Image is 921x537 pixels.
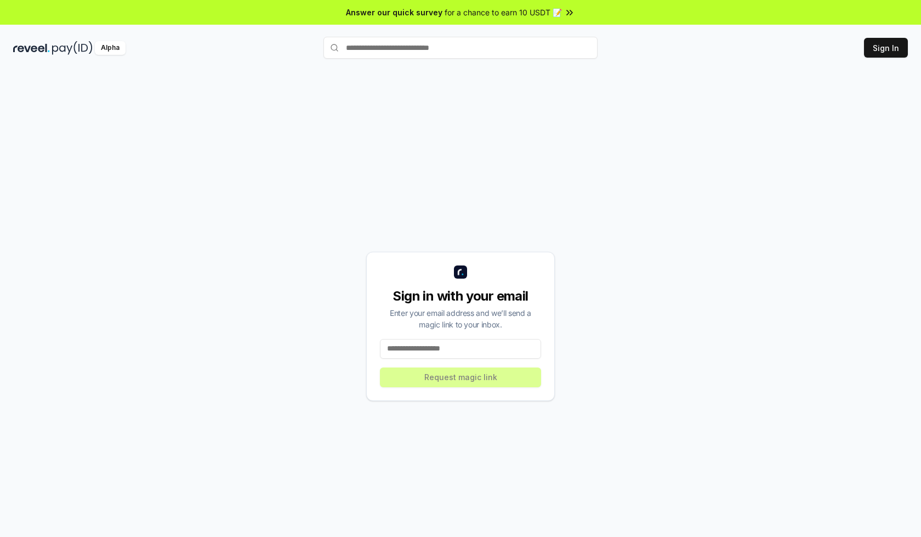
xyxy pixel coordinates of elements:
[52,41,93,55] img: pay_id
[13,41,50,55] img: reveel_dark
[380,287,541,305] div: Sign in with your email
[864,38,908,58] button: Sign In
[380,307,541,330] div: Enter your email address and we’ll send a magic link to your inbox.
[445,7,562,18] span: for a chance to earn 10 USDT 📝
[95,41,126,55] div: Alpha
[454,265,467,279] img: logo_small
[346,7,442,18] span: Answer our quick survey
